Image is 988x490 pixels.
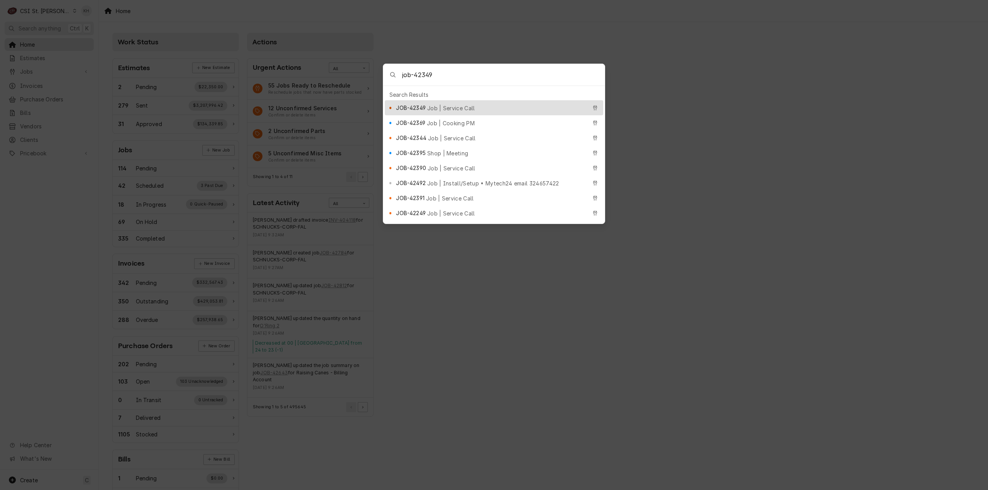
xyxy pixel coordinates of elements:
span: JOB-42390 [396,164,426,172]
span: Shop | Meeting [427,149,468,157]
span: Job | Service Call [427,209,475,217]
span: Job | Service Call [426,194,474,202]
span: JOB-42391 [396,194,424,202]
span: JOB-42349 [396,104,425,112]
div: Search Results [385,89,603,100]
span: Job | Service Call [428,134,476,142]
span: JOB-42249 [396,209,425,217]
span: JOB-42369 [396,119,425,127]
span: JOB-42344 [396,134,426,142]
input: Search anything [402,64,605,86]
span: Job | Cooking PM [427,119,475,127]
div: Global Command Menu [383,64,605,224]
span: Job | Install/Setup • Mytech24 email 324657422 [427,179,559,187]
span: Job | Service Call [428,164,475,172]
span: JOB-42492 [396,179,425,187]
span: JOB-42395 [396,149,425,157]
span: Job | Service Call [427,104,475,112]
